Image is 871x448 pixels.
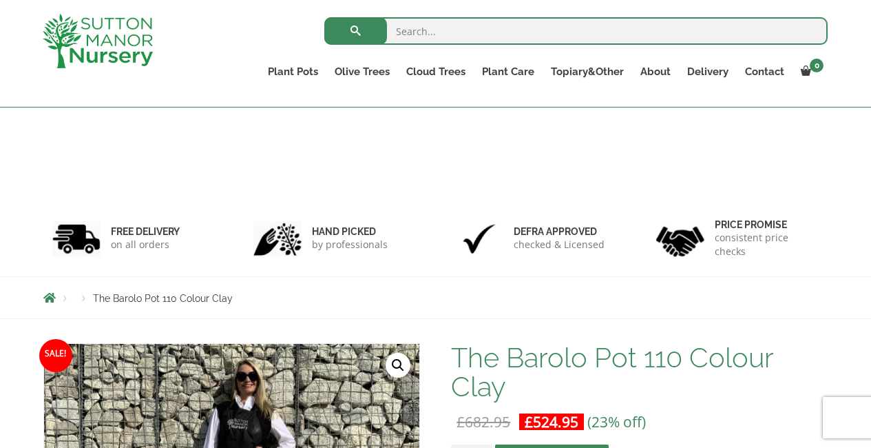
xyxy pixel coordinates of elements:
[737,62,793,81] a: Contact
[326,62,398,81] a: Olive Trees
[52,221,101,256] img: 1.jpg
[679,62,737,81] a: Delivery
[525,412,533,431] span: £
[543,62,632,81] a: Topiary&Other
[457,412,465,431] span: £
[514,225,605,238] h6: Defra approved
[43,292,828,303] nav: Breadcrumbs
[525,412,578,431] bdi: 524.95
[253,221,302,256] img: 2.jpg
[93,293,233,304] span: The Barolo Pot 110 Colour Clay
[715,231,819,258] p: consistent price checks
[587,412,646,431] span: (23% off)
[386,353,410,378] a: View full-screen image gallery
[324,17,828,45] input: Search...
[656,218,704,260] img: 4.jpg
[810,59,823,72] span: 0
[632,62,679,81] a: About
[455,221,503,256] img: 3.jpg
[474,62,543,81] a: Plant Care
[39,339,72,372] span: Sale!
[793,62,828,81] a: 0
[111,238,180,252] p: on all orders
[312,225,388,238] h6: hand picked
[260,62,326,81] a: Plant Pots
[715,218,819,231] h6: Price promise
[312,238,388,252] p: by professionals
[398,62,474,81] a: Cloud Trees
[451,343,828,401] h1: The Barolo Pot 110 Colour Clay
[457,412,510,431] bdi: 682.95
[43,14,153,68] img: logo
[514,238,605,252] p: checked & Licensed
[111,225,180,238] h6: FREE DELIVERY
